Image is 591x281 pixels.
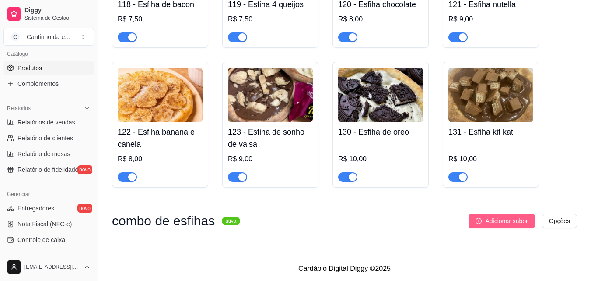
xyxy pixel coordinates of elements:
[3,163,94,177] a: Relatório de fidelidadenovo
[98,256,591,281] footer: Cardápio Digital Diggy © 2025
[338,154,423,164] div: R$ 10,00
[476,218,482,224] span: plus-circle
[228,68,313,122] img: product-image
[24,7,91,14] span: Diggy
[17,79,59,88] span: Complementos
[17,235,65,244] span: Controle de caixa
[118,68,203,122] img: product-image
[3,217,94,231] a: Nota Fiscal (NFC-e)
[3,28,94,46] button: Select a team
[17,149,70,158] span: Relatório de mesas
[118,126,203,150] h4: 122 - Esfiha banana e canela
[3,256,94,277] button: [EMAIL_ADDRESS][DOMAIN_NAME]
[118,14,203,25] div: R$ 7,50
[448,68,533,122] img: product-image
[3,233,94,247] a: Controle de caixa
[485,216,528,226] span: Adicionar sabor
[17,118,75,127] span: Relatórios de vendas
[3,147,94,161] a: Relatório de mesas
[3,201,94,215] a: Entregadoresnovo
[27,32,70,41] div: Cantinho da e ...
[228,154,313,164] div: R$ 9,00
[3,249,94,263] a: Controle de fiado
[222,217,240,225] sup: ativa
[17,64,42,72] span: Produtos
[228,14,313,25] div: R$ 7,50
[17,204,54,213] span: Entregadores
[3,77,94,91] a: Complementos
[469,214,535,228] button: Adicionar sabor
[17,251,64,260] span: Controle de fiado
[549,216,570,226] span: Opções
[17,134,73,142] span: Relatório de clientes
[3,47,94,61] div: Catálogo
[24,263,80,270] span: [EMAIL_ADDRESS][DOMAIN_NAME]
[24,14,91,21] span: Sistema de Gestão
[448,154,533,164] div: R$ 10,00
[448,126,533,138] h4: 131 - Esfiha kit kat
[3,4,94,25] a: DiggySistema de Gestão
[3,187,94,201] div: Gerenciar
[338,68,423,122] img: product-image
[17,220,72,228] span: Nota Fiscal (NFC-e)
[3,61,94,75] a: Produtos
[228,126,313,150] h4: 123 - Esfiha de sonho de valsa
[448,14,533,25] div: R$ 9,00
[118,154,203,164] div: R$ 8,00
[112,216,215,226] h3: combo de esfihas
[338,126,423,138] h4: 130 - Esfiha de oreo
[17,165,78,174] span: Relatório de fidelidade
[11,32,20,41] span: C
[338,14,423,25] div: R$ 8,00
[3,131,94,145] a: Relatório de clientes
[542,214,577,228] button: Opções
[3,115,94,129] a: Relatórios de vendas
[7,105,31,112] span: Relatórios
